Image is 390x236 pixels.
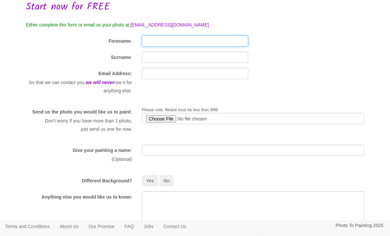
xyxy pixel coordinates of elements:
[109,38,131,45] label: Forename
[159,175,174,187] button: No
[73,147,132,154] label: Give your painting a name:
[131,23,209,28] a: [EMAIL_ADDRESS][DOMAIN_NAME]
[21,52,137,63] div: :
[82,178,132,184] label: Different Background?
[26,156,132,164] p: (Optional)
[111,54,131,61] label: Surname
[142,108,218,113] span: Please note, filesize must be less than 3MB
[26,2,364,13] h1: Start now for FREE
[84,221,120,231] a: Our Promise
[42,194,132,201] label: Anything else you would like us to know:
[26,79,132,95] p: So that we can contact you, use it for anything else.
[86,80,114,85] em: we will never
[32,109,132,116] label: Send us the photo you would like us to paint:
[98,71,132,77] label: Email Address:
[142,175,158,187] button: Yes
[158,221,191,231] a: Contact Us
[120,221,139,231] a: FAQ
[335,221,383,230] p: Photo To Painting 2025
[26,23,131,28] span: Either complete this form or email us your photo at:
[139,221,159,231] a: Jobs
[55,221,84,231] a: About Us
[21,36,137,46] div: :
[26,117,132,133] p: Don't worry if you have more than 1 photo, just send us one for now.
